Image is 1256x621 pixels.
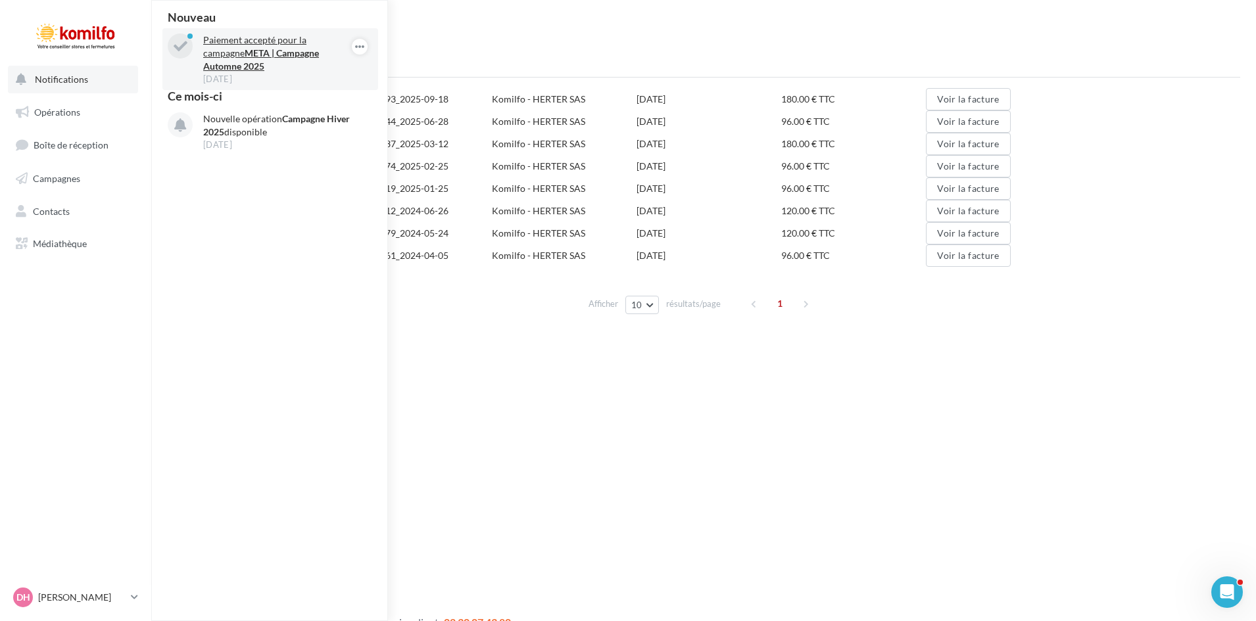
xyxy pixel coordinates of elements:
a: Opérations [8,99,143,126]
button: Voir la facture [926,155,1010,177]
span: Opérations [34,106,80,118]
span: Afficher [589,298,618,310]
div: [DATE] [637,182,781,195]
button: Voir la facture [926,177,1010,200]
div: [DATE] [637,115,781,128]
a: DH [PERSON_NAME] [11,585,141,610]
p: [PERSON_NAME] [38,591,126,604]
h1: Mes factures [167,21,1240,41]
button: Voir la facture [926,133,1010,155]
div: Komilfo - HERTER SAS [492,249,637,262]
span: Campagnes [33,173,80,184]
div: Komilfo - HERTER SAS [492,115,637,128]
a: Campagnes [8,165,143,193]
a: Médiathèque [8,230,143,258]
div: 96.00 € TTC [781,115,926,128]
div: Komilfo - HERTER SAS [492,137,637,150]
div: Komilfo - HERTER SAS [492,182,637,195]
span: 1 [769,293,790,314]
div: [DATE] [637,227,781,240]
div: 120.00 € TTC [781,227,926,240]
button: Voir la facture [926,222,1010,244]
div: 96.00 € TTC [781,182,926,195]
div: 180.00 € TTC [781,137,926,150]
div: 120.00 € TTC [781,204,926,218]
button: 10 [625,296,659,314]
div: [DATE] [637,204,781,218]
div: [DATE] [637,249,781,262]
button: Voir la facture [926,110,1010,133]
div: Komilfo - HERTER SAS [492,160,637,173]
div: 180.00 € TTC [781,93,926,106]
div: [DATE] [637,93,781,106]
div: Komilfo - HERTER SAS [492,204,637,218]
span: DH [16,591,30,604]
iframe: Intercom live chat [1211,576,1243,608]
a: Boîte de réception [8,131,143,159]
div: 96.00 € TTC [781,249,926,262]
div: [DATE] [637,160,781,173]
a: Contacts [8,198,143,225]
span: Contacts [33,205,70,216]
div: [DATE] [637,137,781,150]
span: Médiathèque [33,238,87,249]
button: Notifications [8,66,138,93]
button: Voir la facture [926,88,1010,110]
span: résultats/page [666,298,721,310]
div: Komilfo - HERTER SAS [492,93,637,106]
button: Voir la facture [926,200,1010,222]
span: 10 [631,300,642,310]
button: Voir la facture [926,244,1010,267]
span: Boîte de réception [34,139,109,150]
div: Komilfo - HERTER SAS [492,227,637,240]
div: 96.00 € TTC [781,160,926,173]
span: Notifications [35,74,88,85]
